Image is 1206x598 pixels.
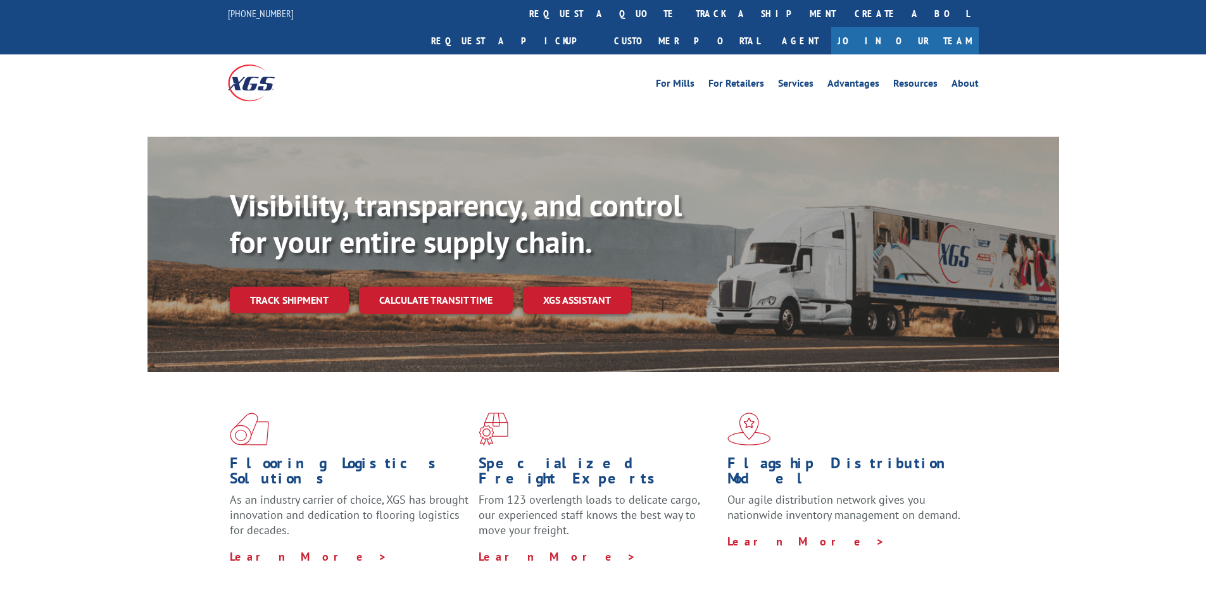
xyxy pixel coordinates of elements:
a: For Mills [656,78,694,92]
a: [PHONE_NUMBER] [228,7,294,20]
a: Customer Portal [605,27,769,54]
a: Request a pickup [422,27,605,54]
p: From 123 overlength loads to delicate cargo, our experienced staff knows the best way to move you... [479,492,718,549]
a: Calculate transit time [359,287,513,314]
a: Join Our Team [831,27,979,54]
a: About [952,78,979,92]
b: Visibility, transparency, and control for your entire supply chain. [230,185,682,261]
a: XGS ASSISTANT [523,287,631,314]
h1: Specialized Freight Experts [479,456,718,492]
img: xgs-icon-total-supply-chain-intelligence-red [230,413,269,445]
a: Agent [769,27,831,54]
h1: Flagship Distribution Model [727,456,967,492]
a: Learn More > [230,549,387,564]
span: Our agile distribution network gives you nationwide inventory management on demand. [727,492,960,522]
img: xgs-icon-focused-on-flooring-red [479,413,508,445]
a: Services [778,78,813,92]
a: Learn More > [479,549,636,564]
a: Advantages [827,78,879,92]
a: For Retailers [708,78,764,92]
a: Resources [893,78,938,92]
a: Learn More > [727,534,885,549]
img: xgs-icon-flagship-distribution-model-red [727,413,771,445]
a: Track shipment [230,287,349,313]
span: As an industry carrier of choice, XGS has brought innovation and dedication to flooring logistics... [230,492,468,537]
h1: Flooring Logistics Solutions [230,456,469,492]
